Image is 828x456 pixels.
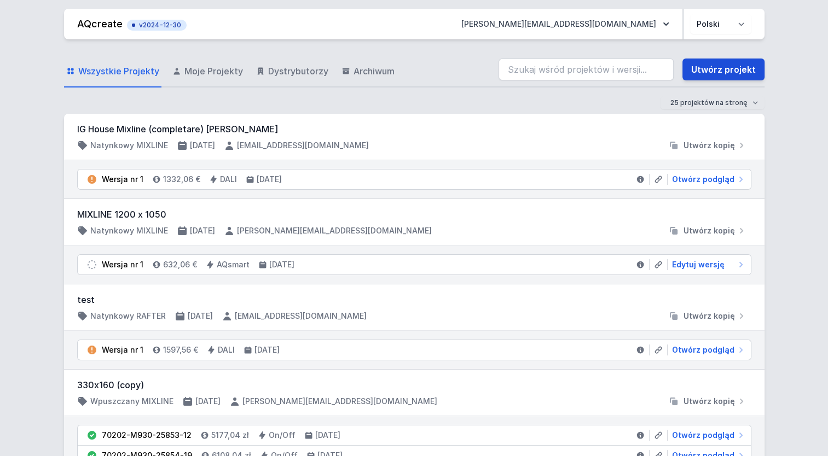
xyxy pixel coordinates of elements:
h4: [DATE] [195,396,221,407]
span: v2024-12-30 [132,21,181,30]
h4: [EMAIL_ADDRESS][DOMAIN_NAME] [235,311,367,321]
a: Edytuj wersję [668,259,746,270]
h3: MIXLINE 1200 x 1050 [77,208,751,221]
span: Archiwum [354,65,395,78]
h4: [DATE] [190,225,215,236]
h4: [DATE] [315,430,340,441]
h3: test [77,293,751,306]
h3: IG House Mixline (completare) [PERSON_NAME] [77,122,751,136]
a: Wszystkie Projekty [64,56,161,87]
span: Moje Projekty [184,65,243,78]
a: Dystrybutorzy [254,56,331,87]
h4: 632,06 € [163,259,197,270]
a: Archiwum [339,56,397,87]
span: Utwórz kopię [684,396,735,407]
h4: DALI [220,174,237,185]
button: Utwórz kopię [664,225,751,236]
a: Otwórz podgląd [668,344,746,355]
div: Wersja nr 1 [102,259,143,270]
a: Moje Projekty [170,56,245,87]
div: Wersja nr 1 [102,344,143,355]
span: Utwórz kopię [684,225,735,236]
a: AQcreate [77,18,123,30]
h4: [DATE] [190,140,215,151]
h4: DALI [218,344,235,355]
span: Otwórz podgląd [672,344,734,355]
h4: 1597,56 € [163,344,198,355]
span: Otwórz podgląd [672,430,734,441]
span: Edytuj wersję [672,259,725,270]
span: Otwórz podgląd [672,174,734,185]
h4: [PERSON_NAME][EMAIL_ADDRESS][DOMAIN_NAME] [242,396,437,407]
select: Wybierz język [690,14,751,34]
h4: [DATE] [269,259,294,270]
h4: [DATE] [254,344,280,355]
h4: AQsmart [217,259,250,270]
span: Utwórz kopię [684,140,735,151]
h3: 330x160 (copy) [77,378,751,391]
h4: [DATE] [257,174,282,185]
h4: 5177,04 zł [211,430,249,441]
h4: On/Off [269,430,296,441]
button: v2024-12-30 [127,17,187,31]
button: [PERSON_NAME][EMAIL_ADDRESS][DOMAIN_NAME] [453,14,678,34]
input: Szukaj wśród projektów i wersji... [499,59,674,80]
h4: [PERSON_NAME][EMAIL_ADDRESS][DOMAIN_NAME] [237,225,432,236]
div: 70202-M930-25853-12 [102,430,192,441]
h4: [EMAIL_ADDRESS][DOMAIN_NAME] [237,140,369,151]
h4: Natynkowy MIXLINE [90,225,168,236]
button: Utwórz kopię [664,396,751,407]
a: Otwórz podgląd [668,174,746,185]
span: Wszystkie Projekty [78,65,159,78]
div: Wersja nr 1 [102,174,143,185]
h4: 1332,06 € [163,174,200,185]
a: Otwórz podgląd [668,430,746,441]
img: draft.svg [86,259,97,270]
span: Dystrybutorzy [268,65,328,78]
h4: Wpuszczany MIXLINE [90,396,173,407]
h4: Natynkowy MIXLINE [90,140,168,151]
button: Utwórz kopię [664,140,751,151]
button: Utwórz kopię [664,311,751,321]
a: Utwórz projekt [682,59,765,80]
h4: Natynkowy RAFTER [90,311,166,321]
span: Utwórz kopię [684,311,735,321]
h4: [DATE] [188,311,213,321]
